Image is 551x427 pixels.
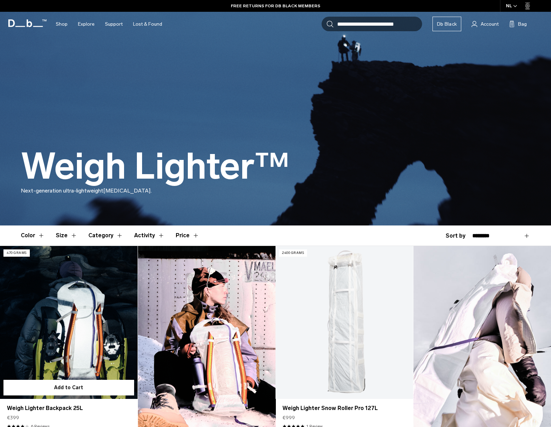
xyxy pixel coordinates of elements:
[21,225,45,246] button: Toggle Filter
[282,404,406,412] a: Weigh Lighter Snow Roller Pro 127L
[279,249,307,257] p: 2400 grams
[176,225,199,246] button: Toggle Price
[275,246,413,399] a: Weigh Lighter Snow Roller Pro 127L
[472,20,499,28] a: Account
[7,404,131,412] a: Weigh Lighter Backpack 25L
[133,12,162,36] a: Lost & Found
[103,187,152,194] span: [MEDICAL_DATA].
[231,3,320,9] a: FREE RETURNS FOR DB BLACK MEMBERS
[21,146,289,187] h1: Weigh Lighter™
[56,225,77,246] button: Toggle Filter
[432,17,461,31] a: Db Black
[105,12,123,36] a: Support
[7,414,19,421] span: €399
[88,225,123,246] button: Toggle Filter
[282,414,295,421] span: €999
[56,12,68,36] a: Shop
[509,20,527,28] button: Bag
[518,20,527,28] span: Bag
[3,380,134,395] button: Add to Cart
[134,225,165,246] button: Toggle Filter
[21,187,103,194] span: Next-generation ultra-lightweight
[3,249,30,257] p: 470 grams
[78,12,95,36] a: Explore
[481,20,499,28] span: Account
[51,12,167,36] nav: Main Navigation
